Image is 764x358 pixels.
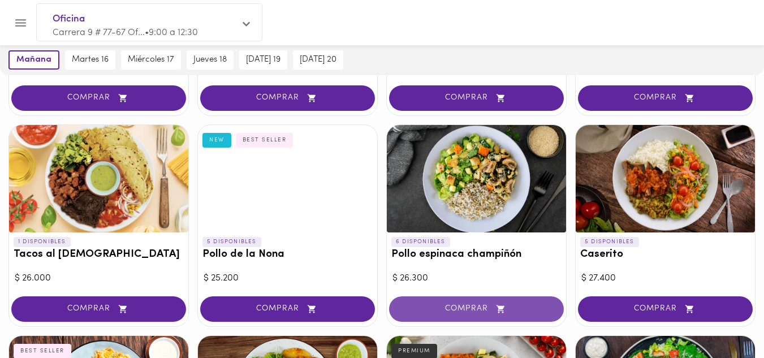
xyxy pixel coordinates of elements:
[14,249,184,261] h3: Tacos al [DEMOGRAPHIC_DATA]
[8,50,59,70] button: mañana
[403,93,550,103] span: COMPRAR
[25,93,172,103] span: COMPRAR
[15,272,183,285] div: $ 26.000
[9,125,188,232] div: Tacos al Pastor
[581,272,749,285] div: $ 27.400
[403,304,550,314] span: COMPRAR
[580,237,639,247] p: 5 DISPONIBLES
[391,249,562,261] h3: Pollo espinaca champiñón
[187,50,234,70] button: jueves 18
[65,50,115,70] button: martes 16
[14,237,71,247] p: 1 DISPONIBLES
[198,125,377,232] div: Pollo de la Nona
[128,55,174,65] span: miércoles 17
[389,85,564,111] button: COMPRAR
[53,28,198,37] span: Carrera 9 # 77-67 Of... • 9:00 a 12:30
[200,296,375,322] button: COMPRAR
[11,85,186,111] button: COMPRAR
[578,85,753,111] button: COMPRAR
[202,249,373,261] h3: Pollo de la Nona
[246,55,280,65] span: [DATE] 19
[204,272,372,285] div: $ 25.200
[576,125,755,232] div: Caserito
[239,50,287,70] button: [DATE] 19
[200,85,375,111] button: COMPRAR
[391,237,450,247] p: 6 DISPONIBLES
[53,12,235,27] span: Oficina
[592,304,739,314] span: COMPRAR
[389,296,564,322] button: COMPRAR
[202,133,231,148] div: NEW
[121,50,181,70] button: miércoles 17
[392,272,560,285] div: $ 26.300
[300,55,336,65] span: [DATE] 20
[214,93,361,103] span: COMPRAR
[25,304,172,314] span: COMPRAR
[580,249,750,261] h3: Caserito
[72,55,109,65] span: martes 16
[16,55,51,65] span: mañana
[7,9,34,37] button: Menu
[236,133,293,148] div: BEST SELLER
[387,125,566,232] div: Pollo espinaca champiñón
[578,296,753,322] button: COMPRAR
[698,292,753,347] iframe: Messagebird Livechat Widget
[11,296,186,322] button: COMPRAR
[592,93,739,103] span: COMPRAR
[293,50,343,70] button: [DATE] 20
[214,304,361,314] span: COMPRAR
[193,55,227,65] span: jueves 18
[202,237,261,247] p: 5 DISPONIBLES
